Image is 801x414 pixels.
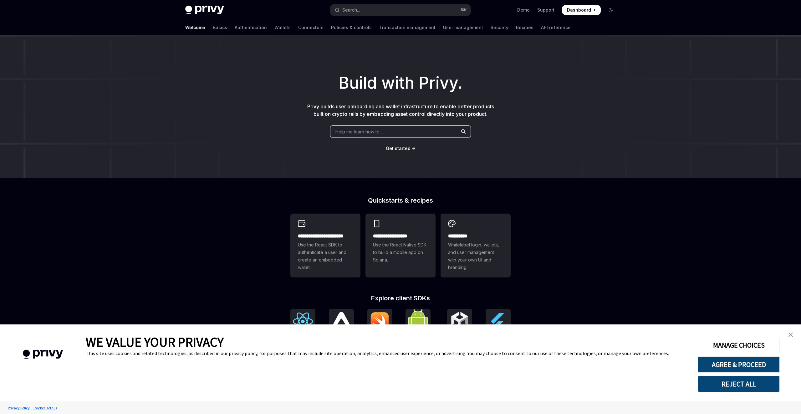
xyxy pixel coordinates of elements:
a: Support [537,7,554,13]
a: React NativeReact Native [329,309,354,341]
div: This site uses cookies and related technologies, as described in our privacy policy, for purposes... [86,350,688,356]
span: Get started [386,146,411,151]
a: Welcome [185,20,205,35]
a: Android (Kotlin)Android (Kotlin) [406,309,434,341]
a: **** **** **** ***Use the React Native SDK to build a mobile app on Solana. [365,214,436,277]
img: Unity [450,311,470,331]
span: Dashboard [567,7,591,13]
img: dark logo [185,6,224,14]
a: Recipes [516,20,533,35]
img: Flutter [488,311,508,331]
a: Basics [213,20,227,35]
button: AGREE & PROCEED [698,356,780,373]
span: Help me learn how to… [335,128,383,135]
button: REJECT ALL [698,376,780,392]
a: ReactReact [290,309,315,341]
span: Use the React SDK to authenticate a user and create an embedded wallet. [298,241,353,271]
a: FlutterFlutter [486,309,511,341]
a: Get started [386,145,411,152]
a: Security [491,20,508,35]
h2: Quickstarts & recipes [290,197,511,204]
a: Demo [517,7,530,13]
img: React Native [331,312,351,330]
a: Dashboard [562,5,601,15]
img: React [293,313,313,330]
span: Use the React Native SDK to build a mobile app on Solana. [373,241,428,264]
a: API reference [541,20,571,35]
span: Whitelabel login, wallets, and user management with your own UI and branding. [448,241,503,271]
a: close banner [784,329,797,341]
button: MANAGE CHOICES [698,337,780,353]
a: iOS (Swift)iOS (Swift) [367,309,392,341]
a: Connectors [298,20,324,35]
a: **** *****Whitelabel login, wallets, and user management with your own UI and branding. [441,214,511,277]
img: Android (Kotlin) [408,309,428,333]
a: Transaction management [379,20,436,35]
a: UnityUnity [447,309,472,341]
button: Open search [330,4,471,16]
a: Privacy Policy [6,402,31,413]
a: User management [443,20,483,35]
h2: Explore client SDKs [290,295,511,301]
div: Search... [342,6,360,14]
button: Toggle dark mode [606,5,616,15]
img: close banner [788,333,793,337]
span: ⌘ K [460,8,467,13]
a: Policies & controls [331,20,372,35]
span: WE VALUE YOUR PRIVACY [86,334,224,350]
img: iOS (Swift) [370,312,390,331]
a: Tracker Details [31,402,59,413]
a: Authentication [235,20,267,35]
img: company logo [9,341,76,368]
h1: Build with Privy. [10,71,791,95]
a: Wallets [274,20,291,35]
span: Privy builds user onboarding and wallet infrastructure to enable better products built on crypto ... [307,103,494,117]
